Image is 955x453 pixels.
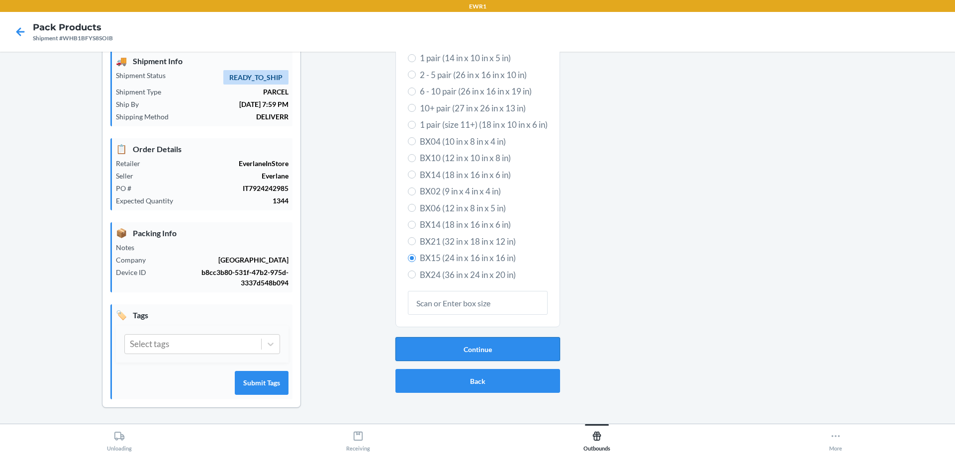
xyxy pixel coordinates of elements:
[181,195,288,206] p: 1344
[420,185,548,198] span: BX02 (9 in x 4 in x 4 in)
[116,111,177,122] p: Shipping Method
[177,111,288,122] p: DELIVERR
[130,338,169,351] div: Select tags
[116,267,154,277] p: Device ID
[395,369,560,393] button: Back
[420,202,548,215] span: BX06 (12 in x 8 in x 5 in)
[408,54,416,62] input: 1 pair (14 in x 10 in x 5 in)
[420,85,548,98] span: 6 - 10 pair (26 in x 16 in x 19 in)
[116,171,141,181] p: Seller
[408,254,416,262] input: BX15 (24 in x 16 in x 16 in)
[116,308,288,322] p: Tags
[33,21,113,34] h4: Pack Products
[116,142,288,156] p: Order Details
[408,121,416,129] input: 1 pair (size 11+) (18 in x 10 in x 6 in)
[716,424,955,452] button: More
[420,152,548,165] span: BX10 (12 in x 10 in x 8 in)
[116,87,169,97] p: Shipment Type
[139,183,288,193] p: IT7924242985
[107,427,132,452] div: Unloading
[116,70,174,81] p: Shipment Status
[116,142,127,156] span: 📋
[477,424,716,452] button: Outbounds
[141,171,288,181] p: Everlane
[420,135,548,148] span: BX04 (10 in x 8 in x 4 in)
[395,337,560,361] button: Continue
[223,70,288,85] span: READY_TO_SHIP
[148,158,288,169] p: EverlaneInStore
[154,255,288,265] p: [GEOGRAPHIC_DATA]
[147,99,288,109] p: [DATE] 7:59 PM
[116,99,147,109] p: Ship By
[408,171,416,179] input: BX14 (18 in x 16 in x 6 in)
[420,169,548,181] span: BX14 (18 in x 16 in x 6 in)
[408,291,548,315] input: Scan or Enter box size
[116,226,127,240] span: 📦
[408,71,416,79] input: 2 - 5 pair (26 in x 16 in x 10 in)
[408,104,416,112] input: 10+ pair (27 in x 26 in x 13 in)
[408,221,416,229] input: BX14 (18 in x 16 in x 6 in)
[469,2,486,11] p: EWR1
[420,218,548,231] span: BX14 (18 in x 16 in x 6 in)
[116,183,139,193] p: PO #
[420,269,548,281] span: BX24 (36 in x 24 in x 20 in)
[420,252,548,265] span: BX15 (24 in x 16 in x 16 in)
[408,88,416,95] input: 6 - 10 pair (26 in x 16 in x 19 in)
[116,242,142,253] p: Notes
[346,427,370,452] div: Receiving
[420,102,548,115] span: 10+ pair (27 in x 26 in x 13 in)
[408,137,416,145] input: BX04 (10 in x 8 in x 4 in)
[116,54,288,68] p: Shipment Info
[33,34,113,43] div: Shipment #WHB1BFYS8SOIB
[408,187,416,195] input: BX02 (9 in x 4 in x 4 in)
[169,87,288,97] p: PARCEL
[235,371,288,395] button: Submit Tags
[116,255,154,265] p: Company
[408,154,416,162] input: BX10 (12 in x 10 in x 8 in)
[116,158,148,169] p: Retailer
[239,424,477,452] button: Receiving
[154,267,288,288] p: b8cc3b80-531f-47b2-975d-3337d548b094
[420,52,548,65] span: 1 pair (14 in x 10 in x 5 in)
[116,195,181,206] p: Expected Quantity
[116,308,127,322] span: 🏷️
[408,237,416,245] input: BX21 (32 in x 18 in x 12 in)
[408,271,416,278] input: BX24 (36 in x 24 in x 20 in)
[583,427,610,452] div: Outbounds
[116,54,127,68] span: 🚚
[420,118,548,131] span: 1 pair (size 11+) (18 in x 10 in x 6 in)
[829,427,842,452] div: More
[408,204,416,212] input: BX06 (12 in x 8 in x 5 in)
[420,235,548,248] span: BX21 (32 in x 18 in x 12 in)
[116,226,288,240] p: Packing Info
[420,69,548,82] span: 2 - 5 pair (26 in x 16 in x 10 in)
